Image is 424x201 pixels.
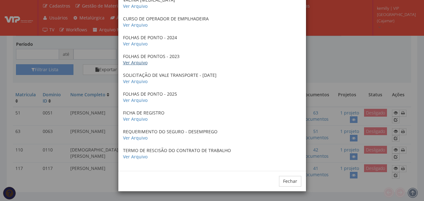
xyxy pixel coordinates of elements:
[123,129,301,141] p: REQUERIMENTO DO SEGURO - DESEMPREGO
[123,116,148,122] a: Ver Arquivo
[123,34,301,47] p: FOLHAS DE PONTO - 2024
[123,97,148,103] a: Ver Arquivo
[123,78,148,84] a: Ver Arquivo
[123,41,148,47] a: Ver Arquivo
[123,53,301,66] p: FOLHAS DE PONTOS - 2023
[279,176,301,187] button: Fechar
[123,3,148,9] a: Ver Arquivo
[123,110,301,122] p: FICHA DE REGISTRO
[123,135,148,141] a: Ver Arquivo
[123,72,301,85] p: SOLICITAÇÃO DE VALE TRANSPORTE - [DATE]
[123,22,148,28] a: Ver Arquivo
[123,16,301,28] p: CURSO DE OPERADOR DE EMPILHADEIRA
[123,60,148,66] a: Ver Arquivo
[123,91,301,103] p: FOLHAS DE PONTO - 2025
[123,154,148,160] a: Ver Arquivo
[123,147,301,160] p: TERMO DE RESCISÃO DO CONTRATO DE TRABALHO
